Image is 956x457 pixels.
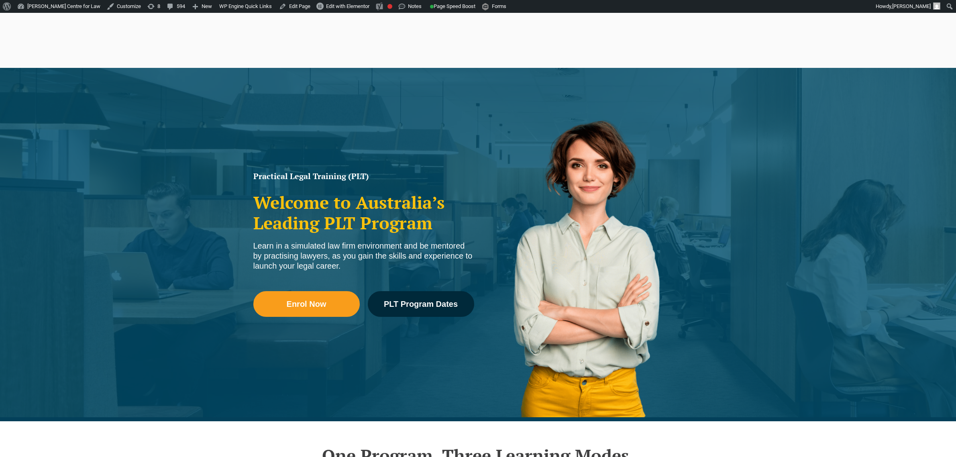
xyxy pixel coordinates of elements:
[253,172,474,180] h1: Practical Legal Training (PLT)
[384,300,458,308] span: PLT Program Dates
[326,3,369,9] span: Edit with Elementor
[892,3,931,9] span: [PERSON_NAME]
[387,4,392,9] div: Focus keyphrase not set
[253,192,474,233] h2: Welcome to Australia’s Leading PLT Program
[253,241,474,271] div: Learn in a simulated law firm environment and be mentored by practising lawyers, as you gain the ...
[253,291,360,317] a: Enrol Now
[368,291,474,317] a: PLT Program Dates
[287,300,326,308] span: Enrol Now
